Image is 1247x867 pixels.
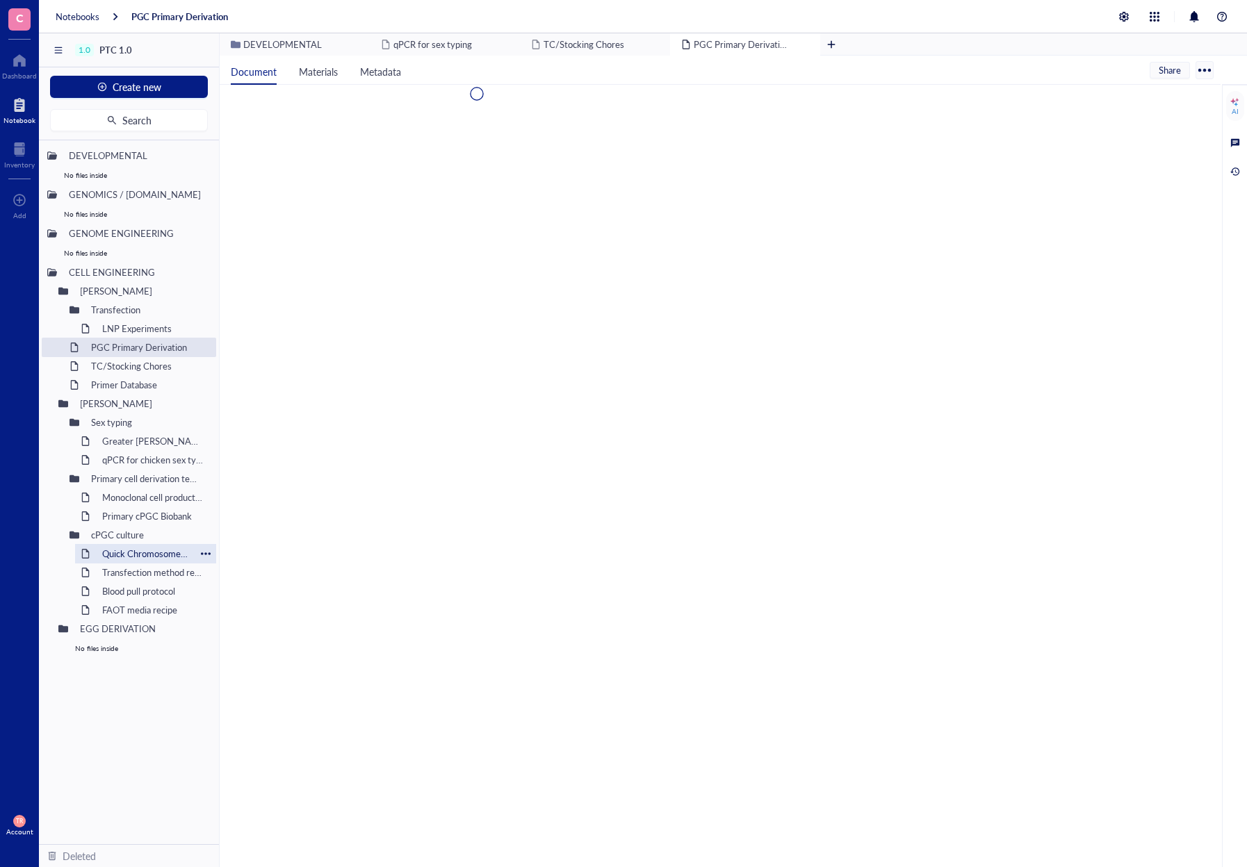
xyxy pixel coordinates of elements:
span: Materials [299,65,338,79]
div: Deleted [63,848,96,864]
a: Inventory [4,138,35,169]
div: cPGC culture [85,525,211,545]
div: Dashboard [2,72,37,80]
div: Inventory [4,160,35,169]
div: LNP Experiments [96,319,211,338]
div: Transfection [85,300,211,320]
div: Add [13,211,26,220]
span: TR [16,818,23,825]
a: PGC Primary Derivation [131,10,228,23]
div: qPCR for chicken sex typing [96,450,211,470]
div: No files inside [42,165,216,185]
div: Transfection method referance [96,563,211,582]
div: TC/Stocking Chores [85,356,211,376]
button: Create new [50,76,208,98]
div: Quick Chromosome Counting [96,544,195,563]
div: Primary cell derivation template [85,469,211,488]
div: Sex typing [85,413,211,432]
span: Share [1159,64,1181,76]
div: 1.0 [79,45,90,55]
div: Monoclonal cell production [96,488,211,507]
a: Dashboard [2,49,37,80]
div: No files inside [42,243,216,263]
div: PGC Primary Derivation [85,338,211,357]
div: No files inside [42,204,216,224]
div: No files inside [53,638,216,658]
a: Notebooks [56,10,99,23]
span: Search [122,115,152,126]
span: C [16,9,24,26]
div: DEVELOPMENTAL [63,146,211,165]
div: [PERSON_NAME] [74,394,211,413]
div: AI [1232,107,1239,115]
div: [PERSON_NAME] [74,281,211,301]
span: PTC 1.0 [99,43,132,56]
div: Primer Database [85,375,211,395]
div: GENOME ENGINEERING [63,224,211,243]
div: Blood pull protocol [96,581,211,601]
span: Create new [113,81,161,92]
span: Document [231,65,277,79]
div: Greater [PERSON_NAME] Sex Typing [96,431,211,451]
div: Account [6,827,33,836]
span: Metadata [360,65,401,79]
div: Primary cPGC Biobank [96,506,211,526]
button: Search [50,109,208,131]
div: EGG DERIVATION [74,619,211,638]
div: CELL ENGINEERING [63,263,211,282]
div: GENOMICS / [DOMAIN_NAME] [63,185,211,204]
div: FAOT media recipe [96,600,211,620]
a: Notebook [3,94,35,124]
button: Share [1150,62,1190,79]
div: Notebook [3,116,35,124]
